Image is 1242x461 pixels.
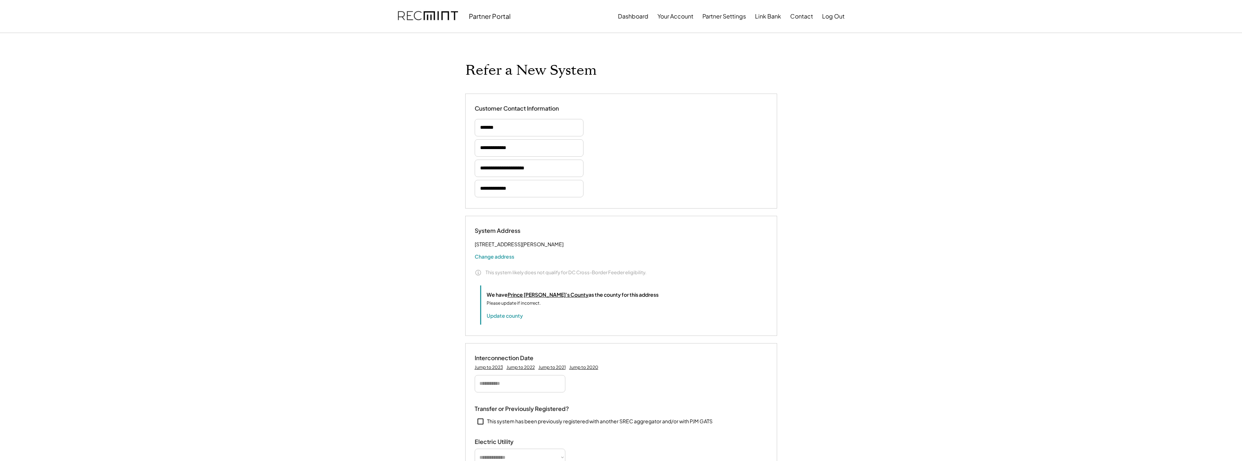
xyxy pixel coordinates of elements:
button: Contact [790,9,813,24]
div: This system has been previously registered with another SREC aggregator and/or with PJM GATS [487,418,713,425]
div: Customer Contact Information [475,105,559,112]
div: Please update if incorrect. [487,300,541,306]
button: Log Out [822,9,845,24]
div: Partner Portal [469,12,511,20]
div: System Address [475,227,547,235]
h1: Refer a New System [465,62,597,79]
img: recmint-logotype%403x.png [398,4,458,29]
div: This system likely does not qualify for DC Cross-Border Feeder eligibility. [486,269,647,276]
u: Prince [PERSON_NAME]'s County [508,291,589,298]
div: Jump to 2021 [539,365,566,370]
button: Link Bank [755,9,781,24]
button: Change address [475,253,514,260]
button: Partner Settings [702,9,746,24]
div: Jump to 2022 [507,365,535,370]
div: Transfer or Previously Registered? [475,405,569,413]
div: [STREET_ADDRESS][PERSON_NAME] [475,240,564,249]
div: Interconnection Date [475,354,547,362]
div: Electric Utility [475,438,547,446]
button: Dashboard [618,9,648,24]
button: Update county [487,312,523,319]
div: We have as the county for this address [487,291,659,299]
div: Jump to 2023 [475,365,503,370]
button: Your Account [657,9,693,24]
div: Jump to 2020 [569,365,598,370]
